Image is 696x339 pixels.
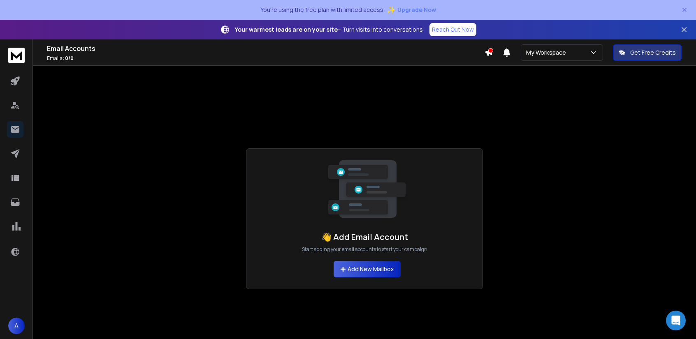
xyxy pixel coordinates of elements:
p: You're using the free plan with limited access [260,6,383,14]
button: A [8,318,25,334]
span: ✨ [387,4,396,16]
button: Add New Mailbox [334,261,401,277]
span: 0 / 0 [65,55,74,62]
span: Upgrade Now [397,6,436,14]
img: logo [8,48,25,63]
strong: Your warmest leads are on your site [235,25,338,33]
h1: Email Accounts [47,44,485,53]
button: ✨Upgrade Now [387,2,436,18]
div: Open Intercom Messenger [666,311,686,330]
p: Get Free Credits [630,48,676,57]
p: Reach Out Now [432,25,474,34]
p: Emails : [47,55,485,62]
p: My Workspace [526,48,569,57]
p: Start adding your email accounts to start your campaign [302,246,427,253]
h1: 👋 Add Email Account [321,231,408,243]
p: – Turn visits into conversations [235,25,423,34]
button: Get Free Credits [613,44,682,61]
a: Reach Out Now [429,23,476,36]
